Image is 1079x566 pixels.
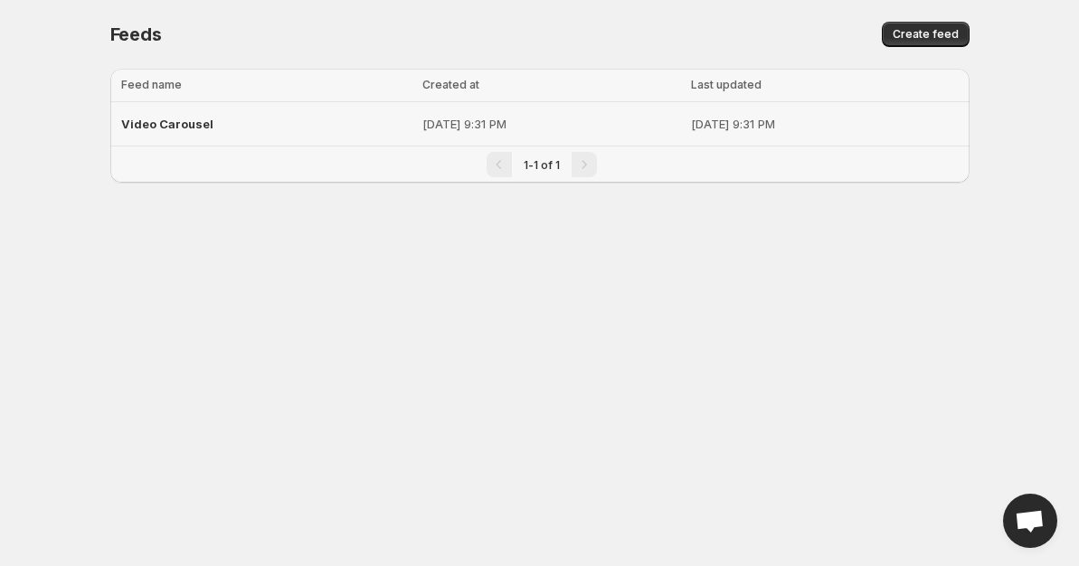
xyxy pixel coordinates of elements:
[691,115,959,133] p: [DATE] 9:31 PM
[121,78,182,91] span: Feed name
[121,117,213,131] span: Video Carousel
[110,24,162,45] span: Feeds
[110,146,970,183] nav: Pagination
[422,115,680,133] p: [DATE] 9:31 PM
[691,78,762,91] span: Last updated
[524,158,560,172] span: 1-1 of 1
[882,22,970,47] button: Create feed
[422,78,479,91] span: Created at
[1003,494,1057,548] div: Open chat
[893,27,959,42] span: Create feed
